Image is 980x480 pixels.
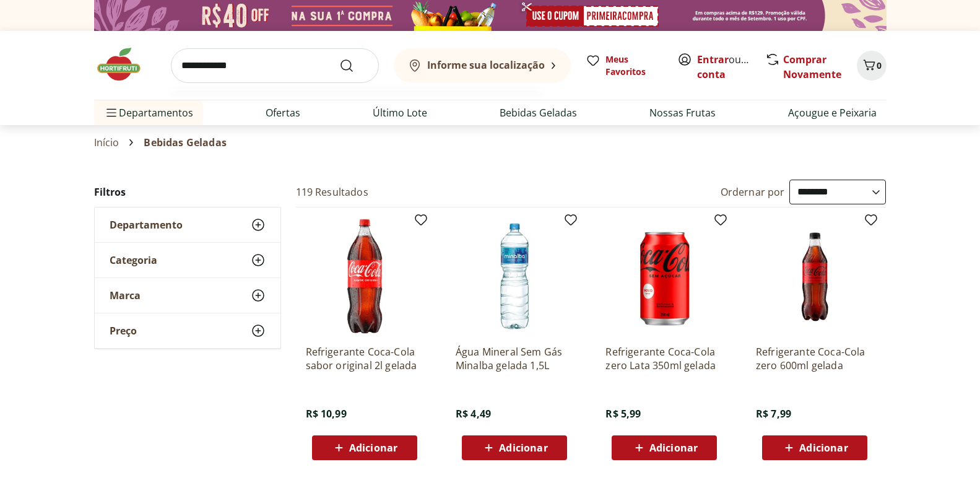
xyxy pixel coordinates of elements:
[312,435,417,460] button: Adicionar
[110,325,137,337] span: Preço
[877,59,882,71] span: 0
[104,98,193,128] span: Departamentos
[94,180,281,204] h2: Filtros
[799,443,848,453] span: Adicionar
[605,217,723,335] img: Refrigerante Coca-Cola zero Lata 350ml gelada
[756,217,874,335] img: Refrigerante Coca-Cola zero 600ml gelada
[394,48,571,83] button: Informe sua localização
[349,443,397,453] span: Adicionar
[500,105,577,120] a: Bebidas Geladas
[783,53,841,81] a: Comprar Novamente
[756,407,791,421] span: R$ 7,99
[94,137,119,148] a: Início
[110,254,157,266] span: Categoria
[339,58,369,73] button: Submit Search
[110,219,183,231] span: Departamento
[373,105,427,120] a: Último Lote
[788,105,877,120] a: Açougue e Peixaria
[296,185,368,199] h2: 119 Resultados
[456,217,573,335] img: Água Mineral Sem Gás Minalba gelada 1,5L
[456,345,573,372] a: Água Mineral Sem Gás Minalba gelada 1,5L
[95,313,280,348] button: Preço
[95,243,280,277] button: Categoria
[605,407,641,421] span: R$ 5,99
[697,53,729,66] a: Entrar
[649,105,716,120] a: Nossas Frutas
[95,278,280,313] button: Marca
[144,137,226,148] span: Bebidas Geladas
[306,217,423,335] img: Refrigerante Coca-Cola sabor original 2l gelada
[456,407,491,421] span: R$ 4,49
[306,345,423,372] a: Refrigerante Coca-Cola sabor original 2l gelada
[857,51,887,81] button: Carrinho
[612,435,717,460] button: Adicionar
[586,53,662,78] a: Meus Favoritos
[605,345,723,372] a: Refrigerante Coca-Cola zero Lata 350ml gelada
[95,207,280,242] button: Departamento
[306,407,347,421] span: R$ 10,99
[171,48,379,83] input: search
[266,105,300,120] a: Ofertas
[756,345,874,372] a: Refrigerante Coca-Cola zero 600ml gelada
[427,58,545,72] b: Informe sua localização
[605,53,662,78] span: Meus Favoritos
[762,435,867,460] button: Adicionar
[104,98,119,128] button: Menu
[697,52,752,82] span: ou
[462,435,567,460] button: Adicionar
[697,53,765,81] a: Criar conta
[721,185,785,199] label: Ordernar por
[94,46,156,83] img: Hortifruti
[499,443,547,453] span: Adicionar
[110,289,141,302] span: Marca
[649,443,698,453] span: Adicionar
